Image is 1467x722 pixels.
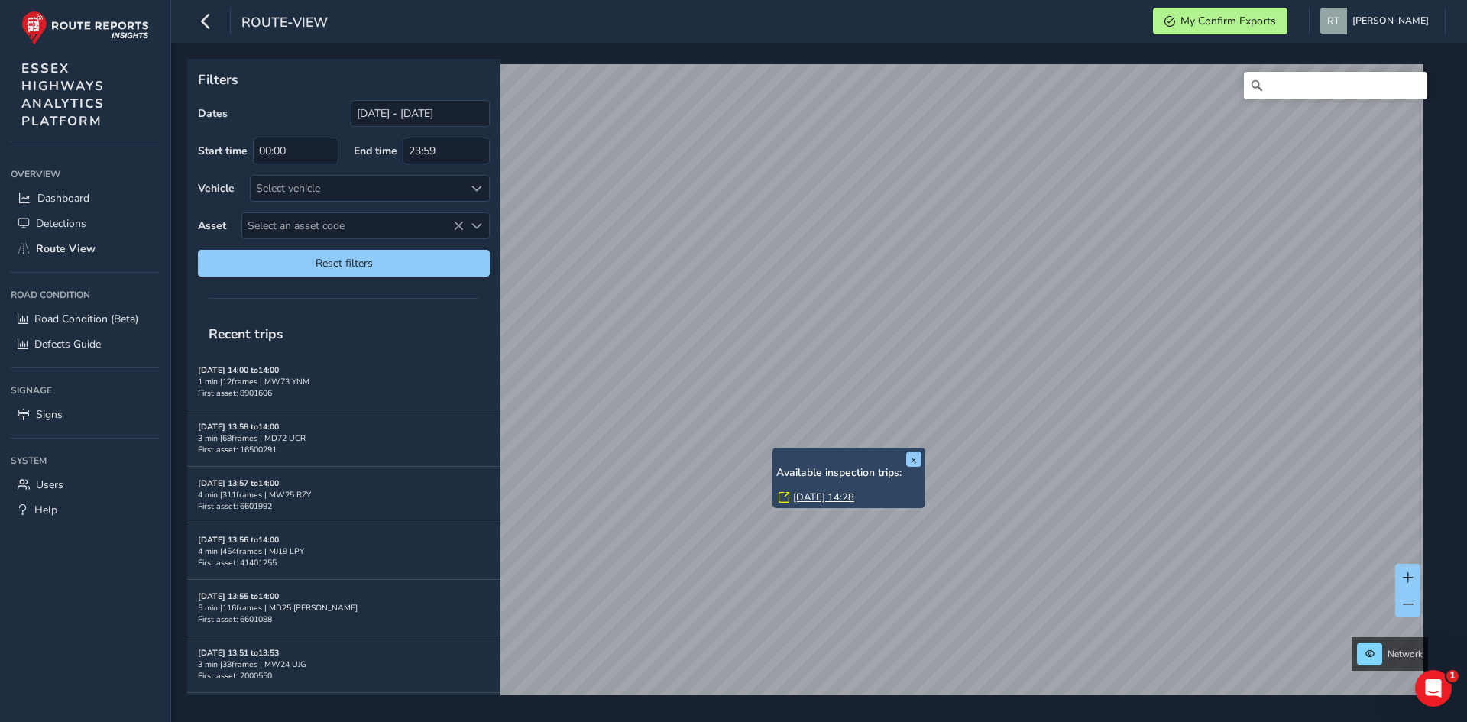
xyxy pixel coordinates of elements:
[36,407,63,422] span: Signs
[198,647,279,659] strong: [DATE] 13:51 to 13:53
[198,557,277,568] span: First asset: 41401255
[11,379,160,402] div: Signage
[906,452,921,467] button: x
[1320,8,1347,34] img: diamond-layout
[198,376,490,387] div: 1 min | 12 frames | MW73 YNM
[34,312,138,326] span: Road Condition (Beta)
[11,211,160,236] a: Detections
[1446,670,1459,682] span: 1
[198,489,490,500] div: 4 min | 311 frames | MW25 RZY
[36,241,96,256] span: Route View
[11,236,160,261] a: Route View
[198,364,279,376] strong: [DATE] 14:00 to 14:00
[1388,648,1423,660] span: Network
[1180,14,1276,28] span: My Confirm Exports
[11,497,160,523] a: Help
[198,602,490,614] div: 5 min | 116 frames | MD25 [PERSON_NAME]
[242,213,464,238] span: Select an asset code
[34,503,57,517] span: Help
[251,176,464,201] div: Select vehicle
[198,444,277,455] span: First asset: 16500291
[354,144,397,158] label: End time
[11,186,160,211] a: Dashboard
[198,614,272,625] span: First asset: 6601088
[34,337,101,351] span: Defects Guide
[1244,72,1427,99] input: Search
[198,250,490,277] button: Reset filters
[1153,8,1287,34] button: My Confirm Exports
[11,472,160,497] a: Users
[1320,8,1434,34] button: [PERSON_NAME]
[198,478,279,489] strong: [DATE] 13:57 to 14:00
[21,60,105,130] span: ESSEX HIGHWAYS ANALYTICS PLATFORM
[36,216,86,231] span: Detections
[198,106,228,121] label: Dates
[198,70,490,89] p: Filters
[11,163,160,186] div: Overview
[198,181,235,196] label: Vehicle
[193,64,1423,713] canvas: Map
[464,213,489,238] div: Select an asset code
[11,332,160,357] a: Defects Guide
[198,670,272,682] span: First asset: 2000550
[198,144,248,158] label: Start time
[198,421,279,432] strong: [DATE] 13:58 to 14:00
[198,591,279,602] strong: [DATE] 13:55 to 14:00
[198,432,490,444] div: 3 min | 68 frames | MD72 UCR
[21,11,149,45] img: rr logo
[1352,8,1429,34] span: [PERSON_NAME]
[37,191,89,206] span: Dashboard
[36,478,63,492] span: Users
[241,13,328,34] span: route-view
[198,219,226,233] label: Asset
[11,449,160,472] div: System
[11,306,160,332] a: Road Condition (Beta)
[209,256,478,270] span: Reset filters
[198,314,294,354] span: Recent trips
[1415,670,1452,707] iframe: Intercom live chat
[198,546,490,557] div: 4 min | 454 frames | MJ19 LPY
[11,283,160,306] div: Road Condition
[793,491,854,504] a: [DATE] 14:28
[198,659,490,670] div: 3 min | 33 frames | MW24 UJG
[198,534,279,546] strong: [DATE] 13:56 to 14:00
[198,500,272,512] span: First asset: 6601992
[11,402,160,427] a: Signs
[776,467,921,480] h6: Available inspection trips:
[198,387,272,399] span: First asset: 8901606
